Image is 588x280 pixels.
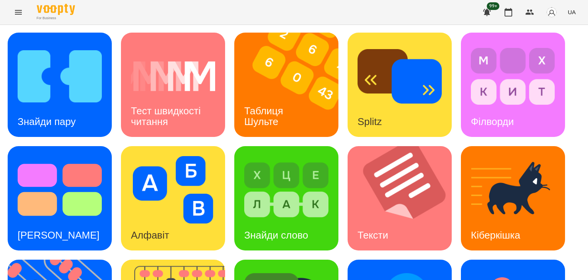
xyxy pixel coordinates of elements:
h3: Splitz [358,116,382,127]
img: Філворди [471,43,555,110]
img: Тексти [348,146,461,250]
h3: Алфавіт [131,229,169,241]
h3: Знайди слово [244,229,308,241]
span: UA [568,8,576,16]
h3: Тест швидкості читання [131,105,203,127]
img: Знайди пару [18,43,102,110]
button: UA [565,5,579,19]
img: Кіберкішка [471,156,555,224]
a: ФілвордиФілворди [461,33,565,137]
button: Menu [9,3,28,21]
a: АлфавітАлфавіт [121,146,225,250]
a: Тест Струпа[PERSON_NAME] [8,146,112,250]
img: Тест швидкості читання [131,43,215,110]
a: КіберкішкаКіберкішка [461,146,565,250]
a: Знайди паруЗнайди пару [8,33,112,137]
a: Знайди словоЗнайди слово [234,146,338,250]
img: Voopty Logo [37,4,75,15]
span: 99+ [487,2,500,10]
h3: Кіберкішка [471,229,520,241]
h3: Тексти [358,229,388,241]
img: avatar_s.png [546,7,557,18]
h3: Знайди пару [18,116,76,127]
a: SplitzSplitz [348,33,452,137]
h3: [PERSON_NAME] [18,229,100,241]
a: ТекстиТексти [348,146,452,250]
a: Тест швидкості читанняТест швидкості читання [121,33,225,137]
img: Знайди слово [244,156,328,224]
h3: Таблиця Шульте [244,105,286,127]
img: Таблиця Шульте [234,33,348,137]
img: Тест Струпа [18,156,102,224]
img: Splitz [358,43,442,110]
img: Алфавіт [131,156,215,224]
h3: Філворди [471,116,514,127]
a: Таблиця ШультеТаблиця Шульте [234,33,338,137]
span: For Business [37,16,75,21]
